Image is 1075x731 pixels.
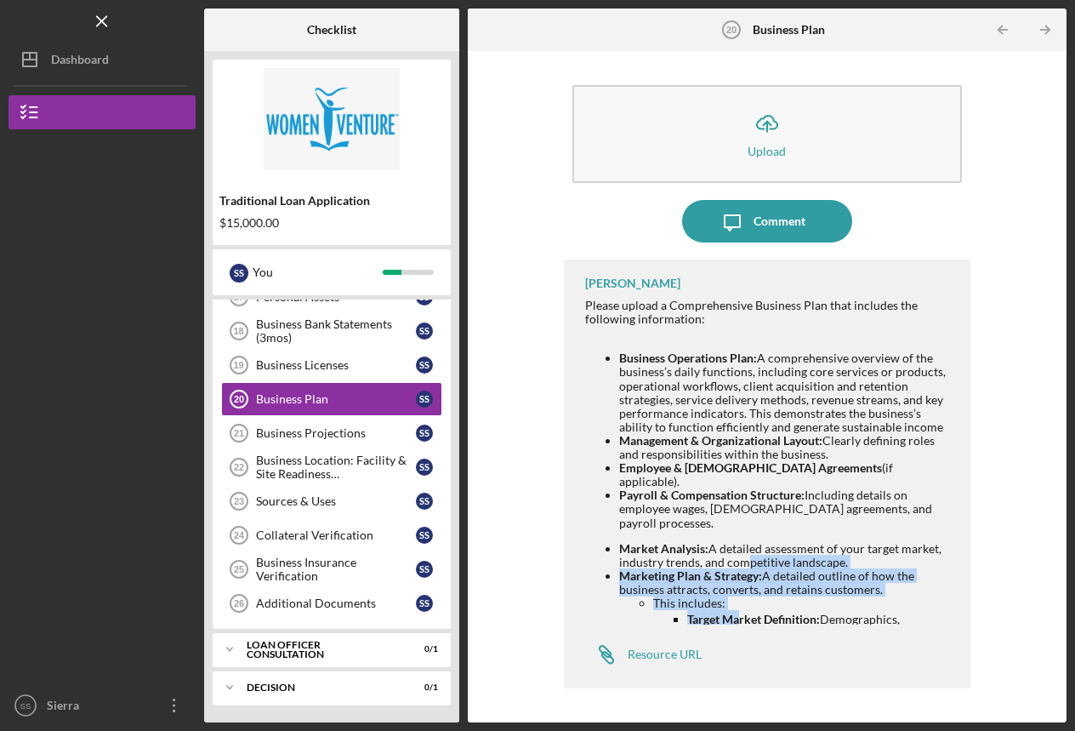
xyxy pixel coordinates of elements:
[619,568,762,583] strong: Marketing Plan & Strategy:
[256,426,416,440] div: Business Projections
[416,425,433,442] div: S S
[619,541,708,556] strong: Market Analysis:
[253,258,383,287] div: You
[628,648,702,661] div: Resource URL
[247,640,395,660] div: Loan Officer Consultation
[221,586,442,620] a: 26Additional DocumentsSS
[754,200,805,243] div: Comment
[748,145,786,157] div: Upload
[416,561,433,578] div: S S
[234,530,245,540] tspan: 24
[416,595,433,612] div: S S
[619,488,805,502] strong: Payroll & Compensation Structure:
[572,85,963,183] button: Upload
[256,528,416,542] div: Collateral Verification
[221,416,442,450] a: 21Business ProjectionsSS
[247,682,395,693] div: Decision
[416,357,433,374] div: S S
[233,360,243,370] tspan: 19
[307,23,356,37] b: Checklist
[221,382,442,416] a: 20Business PlanSS
[407,682,438,693] div: 0 / 1
[221,314,442,348] a: 18Business Bank Statements (3mos)SS
[256,597,416,610] div: Additional Documents
[407,644,438,654] div: 0 / 1
[585,277,680,290] div: [PERSON_NAME]
[9,43,196,77] button: Dashboard
[20,701,31,711] text: SS
[234,428,244,438] tspan: 21
[619,460,882,475] strong: Employee & [DEMOGRAPHIC_DATA] Agreements
[51,43,109,81] div: Dashboard
[416,323,433,340] div: S S
[234,564,244,574] tspan: 25
[219,194,444,208] div: Traditional Loan Application
[234,462,244,472] tspan: 22
[687,610,954,667] p: Demographics, psychographics, and behavioral traits of ideal customers.
[619,351,954,434] li: A comprehensive overview of the business’s daily functions, including core services or products, ...
[619,542,954,569] li: A detailed assessment of your target market, industry trends, and competitive landscape.
[725,25,736,35] tspan: 20
[416,527,433,544] div: S S
[619,433,822,448] strong: Management & Organizational Layout:
[9,688,196,722] button: SSSierra [PERSON_NAME]
[585,637,702,671] a: Resource URL
[234,394,244,404] tspan: 20
[221,552,442,586] a: 25Business Insurance VerificationSS
[213,68,451,170] img: Product logo
[619,461,954,488] li: (if applicable).
[416,493,433,510] div: S S
[221,518,442,552] a: 24Collateral VerificationSS
[256,392,416,406] div: Business Plan
[416,391,433,408] div: S S
[256,454,416,481] div: Business Location: Facility & Site Readiness Documentation
[619,434,954,461] li: Clearly defining roles and responsibilities within the business.
[619,488,954,529] li: Including details on employee wages, [DEMOGRAPHIC_DATA] agreements, and payroll processes.
[585,299,954,326] div: Please upload a Comprehensive Business Plan that includes the following information:
[230,264,248,283] div: S S
[234,598,244,608] tspan: 26
[256,358,416,372] div: Business Licenses
[416,459,433,476] div: S S
[234,496,244,506] tspan: 23
[256,317,416,345] div: Business Bank Statements (3mos)
[753,23,825,37] b: Business Plan
[687,612,820,626] strong: Target Market Definition:
[221,348,442,382] a: 19Business LicensesSS
[256,494,416,508] div: Sources & Uses
[233,326,243,336] tspan: 18
[219,216,444,230] div: $15,000.00
[619,351,757,365] strong: Business Operations Plan:
[221,484,442,518] a: 23Sources & UsesSS
[682,200,852,243] button: Comment
[256,556,416,583] div: Business Insurance Verification
[221,450,442,484] a: 22Business Location: Facility & Site Readiness DocumentationSS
